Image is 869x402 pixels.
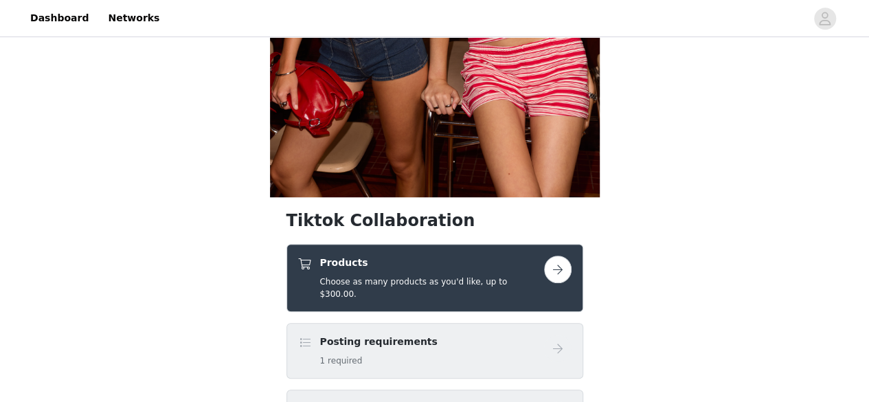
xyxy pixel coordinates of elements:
h5: 1 required [320,355,438,367]
h4: Products [319,256,543,270]
div: avatar [818,8,831,30]
a: Networks [100,3,168,34]
h5: Choose as many products as you'd like, up to $300.00. [319,276,543,300]
div: Posting requirements [286,323,583,379]
div: Products [286,244,583,312]
a: Dashboard [22,3,97,34]
h1: Tiktok Collaboration [286,208,583,233]
h4: Posting requirements [320,335,438,349]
